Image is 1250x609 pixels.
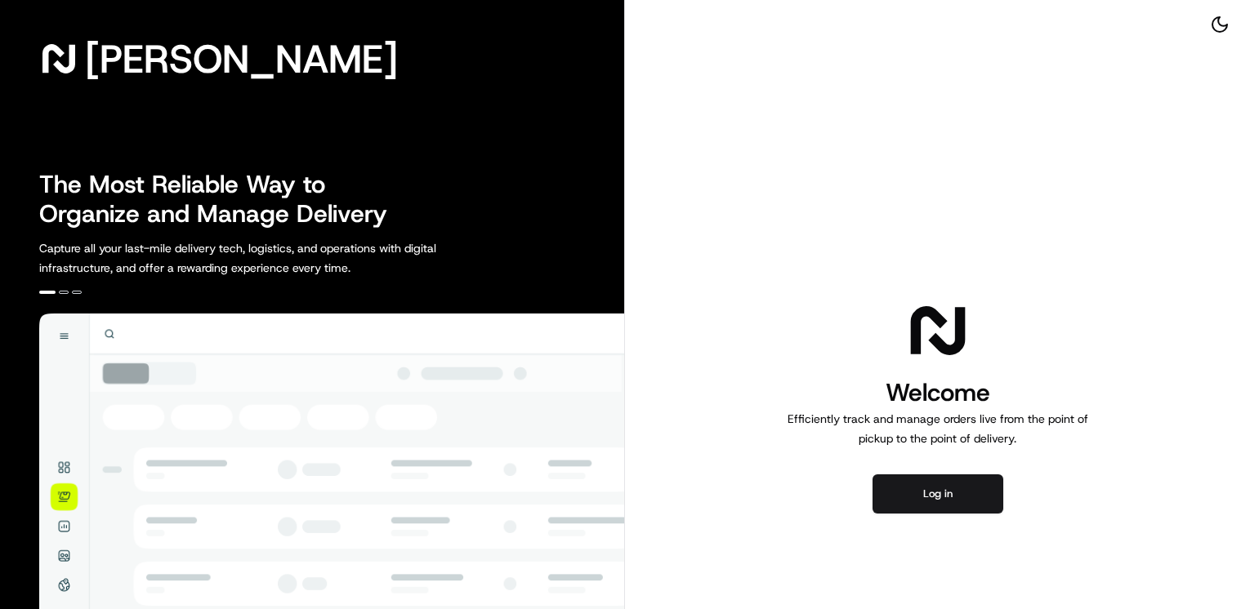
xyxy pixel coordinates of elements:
h2: The Most Reliable Way to Organize and Manage Delivery [39,170,405,229]
span: [PERSON_NAME] [85,42,398,75]
p: Efficiently track and manage orders live from the point of pickup to the point of delivery. [781,409,1095,448]
h1: Welcome [781,376,1095,409]
button: Log in [873,474,1003,513]
p: Capture all your last-mile delivery tech, logistics, and operations with digital infrastructure, ... [39,238,510,278]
